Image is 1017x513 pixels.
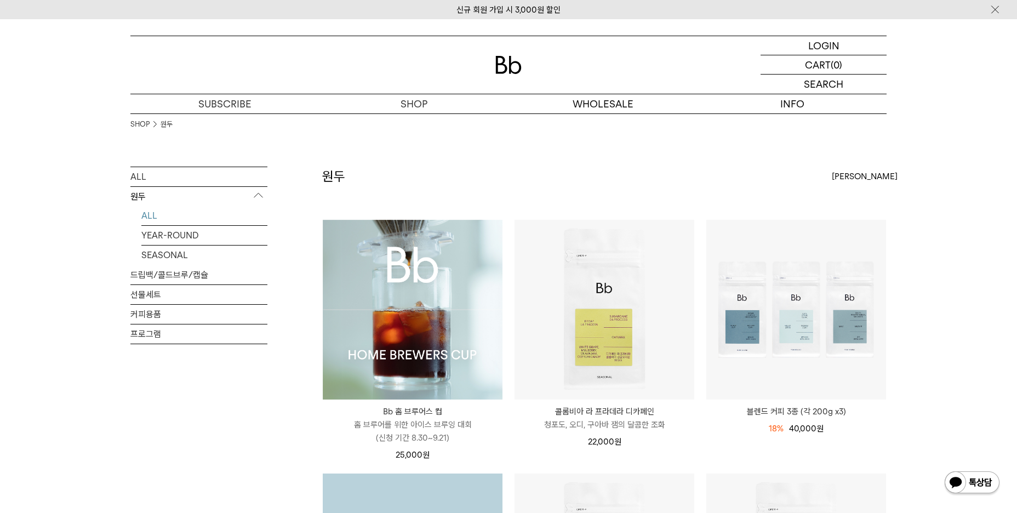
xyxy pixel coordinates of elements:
[761,55,887,75] a: CART (0)
[495,56,522,74] img: 로고
[323,405,502,418] p: Bb 홈 브루어스 컵
[323,405,502,444] a: Bb 홈 브루어스 컵 홈 브루어를 위한 아이스 브루잉 대회(신청 기간 8.30~9.21)
[161,119,173,130] a: 원두
[130,305,267,324] a: 커피용품
[515,418,694,431] p: 청포도, 오디, 구아바 잼의 달콤한 조화
[130,187,267,207] p: 원두
[508,94,698,113] p: WHOLESALE
[614,437,621,447] span: 원
[130,324,267,344] a: 프로그램
[805,55,831,74] p: CART
[456,5,561,15] a: 신규 회원 가입 시 3,000원 할인
[698,94,887,113] p: INFO
[130,265,267,284] a: 드립백/콜드브루/캡슐
[515,405,694,418] p: 콜롬비아 라 프라데라 디카페인
[323,220,502,400] img: Bb 홈 브루어스 컵
[130,94,319,113] a: SUBSCRIBE
[588,437,621,447] span: 22,000
[323,418,502,444] p: 홈 브루어를 위한 아이스 브루잉 대회 (신청 기간 8.30~9.21)
[944,470,1001,497] img: 카카오톡 채널 1:1 채팅 버튼
[804,75,843,94] p: SEARCH
[141,226,267,245] a: YEAR-ROUND
[319,94,508,113] a: SHOP
[816,424,824,434] span: 원
[130,285,267,304] a: 선물세트
[706,220,886,400] img: 블렌드 커피 3종 (각 200g x3)
[706,405,886,418] a: 블렌드 커피 3종 (각 200g x3)
[808,36,839,55] p: LOGIN
[832,170,898,183] span: [PERSON_NAME]
[515,405,694,431] a: 콜롬비아 라 프라데라 디카페인 청포도, 오디, 구아바 잼의 달콤한 조화
[130,119,150,130] a: SHOP
[761,36,887,55] a: LOGIN
[789,424,824,434] span: 40,000
[322,167,345,186] h2: 원두
[141,206,267,225] a: ALL
[141,246,267,265] a: SEASONAL
[422,450,430,460] span: 원
[831,55,842,74] p: (0)
[396,450,430,460] span: 25,000
[130,167,267,186] a: ALL
[769,422,784,435] div: 18%
[515,220,694,400] img: 콜롬비아 라 프라데라 디카페인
